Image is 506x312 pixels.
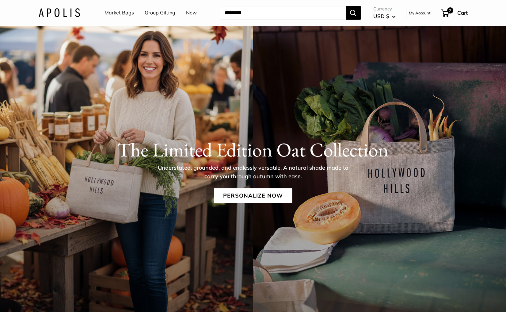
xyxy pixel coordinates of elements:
span: Currency [373,5,396,13]
button: Search [346,6,361,20]
h1: The Limited Edition Oat Collection [39,138,468,161]
span: USD $ [373,13,389,19]
span: Cart [457,10,468,16]
a: Market Bags [105,8,134,17]
iframe: Sign Up via Text for Offers [5,289,66,307]
button: USD $ [373,11,396,21]
p: Understated, grounded, and endlessly versatile. A natural shade made to carry you through autumn ... [154,164,353,181]
a: Group Gifting [145,8,175,17]
input: Search... [220,6,346,20]
a: Personalize Now [214,188,292,203]
a: My Account [409,9,431,17]
span: 2 [447,7,453,13]
img: Apolis [39,8,80,17]
a: New [186,8,197,17]
a: 2 Cart [441,8,468,18]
